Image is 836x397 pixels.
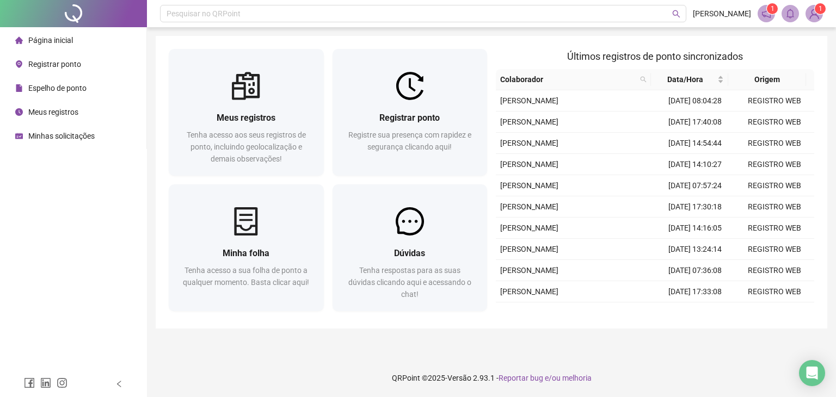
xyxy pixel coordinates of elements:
span: [PERSON_NAME] [500,181,558,190]
span: Data/Hora [655,73,715,85]
td: [DATE] 14:10:27 [655,154,735,175]
span: Minha folha [223,248,269,258]
span: file [15,84,23,92]
span: Registrar ponto [28,60,81,69]
span: home [15,36,23,44]
span: Página inicial [28,36,73,45]
span: [PERSON_NAME] [500,287,558,296]
td: [DATE] 14:54:44 [655,133,735,154]
img: 78408 [806,5,822,22]
td: REGISTRO WEB [735,175,814,196]
span: Versão [447,374,471,382]
a: DúvidasTenha respostas para as suas dúvidas clicando aqui e acessando o chat! [333,184,488,311]
td: REGISTRO WEB [735,218,814,239]
td: REGISTRO WEB [735,196,814,218]
sup: Atualize o seu contato no menu Meus Dados [815,3,826,14]
span: Dúvidas [394,248,425,258]
td: REGISTRO WEB [735,154,814,175]
td: REGISTRO WEB [735,90,814,111]
span: Espelho de ponto [28,84,87,92]
td: REGISTRO WEB [735,133,814,154]
span: Tenha respostas para as suas dúvidas clicando aqui e acessando o chat! [348,266,471,299]
span: [PERSON_NAME] [693,8,751,20]
span: Meus registros [217,113,275,123]
td: [DATE] 14:16:05 [655,218,735,239]
div: Open Intercom Messenger [799,360,825,386]
span: schedule [15,132,23,140]
td: [DATE] 07:36:08 [655,260,735,281]
span: Últimos registros de ponto sincronizados [567,51,743,62]
td: REGISTRO WEB [735,260,814,281]
th: Data/Hora [651,69,728,90]
span: [PERSON_NAME] [500,224,558,232]
span: clock-circle [15,108,23,116]
span: Reportar bug e/ou melhoria [499,374,592,382]
span: Registrar ponto [379,113,440,123]
td: REGISTRO WEB [735,239,814,260]
span: notification [761,9,771,18]
span: Minhas solicitações [28,132,95,140]
td: [DATE] 17:30:18 [655,196,735,218]
a: Minha folhaTenha acesso a sua folha de ponto a qualquer momento. Basta clicar aqui! [169,184,324,311]
span: linkedin [40,377,51,388]
span: 1 [819,5,822,13]
td: [DATE] 07:57:24 [655,175,735,196]
span: [PERSON_NAME] [500,160,558,169]
span: facebook [24,377,35,388]
span: Tenha acesso a sua folha de ponto a qualquer momento. Basta clicar aqui! [183,266,309,287]
span: [PERSON_NAME] [500,117,558,126]
footer: QRPoint © 2025 - 2.93.1 - [147,359,836,397]
td: [DATE] 08:04:28 [655,90,735,111]
span: Tenha acesso aos seus registros de ponto, incluindo geolocalização e demais observações! [187,131,306,163]
span: [PERSON_NAME] [500,266,558,275]
td: REGISTRO WEB [735,111,814,133]
span: search [640,76,647,83]
span: bell [785,9,795,18]
span: 1 [771,5,774,13]
span: Registre sua presença com rapidez e segurança clicando aqui! [348,131,471,151]
th: Origem [728,69,806,90]
td: REGISTRO WEB [735,302,814,324]
span: left [115,380,123,388]
a: Meus registrosTenha acesso aos seus registros de ponto, incluindo geolocalização e demais observa... [169,49,324,176]
td: [DATE] 17:40:08 [655,111,735,133]
td: [DATE] 17:33:08 [655,281,735,302]
span: search [672,10,680,18]
span: environment [15,60,23,68]
span: [PERSON_NAME] [500,202,558,211]
span: [PERSON_NAME] [500,245,558,253]
sup: 1 [767,3,778,14]
span: Meus registros [28,108,78,116]
span: [PERSON_NAME] [500,96,558,105]
a: Registrar pontoRegistre sua presença com rapidez e segurança clicando aqui! [333,49,488,176]
span: search [638,71,649,88]
span: [PERSON_NAME] [500,139,558,147]
td: [DATE] 13:24:14 [655,239,735,260]
td: REGISTRO WEB [735,281,814,302]
td: [DATE] 13:57:22 [655,302,735,324]
span: instagram [57,377,67,388]
span: Colaborador [500,73,636,85]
